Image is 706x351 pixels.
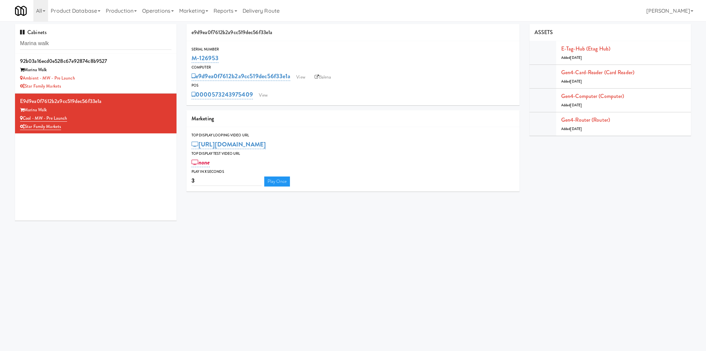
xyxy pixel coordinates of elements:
a: View [293,72,308,82]
a: Balena [311,72,335,82]
li: 92b03a16ecd0e528c67e92874c8b9527Marina Walk Ambient - MW - Pre LaunchStar Family Markets [15,53,176,94]
div: Computer [192,64,514,71]
span: Added [561,103,582,108]
a: Star Family Markets [20,123,61,130]
a: Ambient - MW - Pre Launch [20,75,75,81]
a: Gen4-router (Router) [561,116,610,124]
a: Gen4-card-reader (Card Reader) [561,69,634,76]
a: [URL][DOMAIN_NAME] [192,140,266,149]
a: 0000573243975409 [192,90,253,99]
div: Marina Walk [20,106,171,114]
a: Gen4-computer (Computer) [561,92,624,100]
span: [DATE] [570,55,582,60]
a: Star Family Markets [20,83,61,89]
span: [DATE] [570,79,582,84]
a: M-126953 [192,53,219,63]
a: Play Once [264,177,290,187]
span: Added [561,79,582,84]
a: none [192,158,210,167]
a: Cool - MW - Pre Launch [20,115,67,122]
span: ASSETS [535,28,553,36]
a: E-tag-hub (Etag Hub) [561,45,610,52]
div: Serial Number [192,46,514,53]
img: Micromart [15,5,27,17]
li: e9d9ea0f7612b2a9cc519dec56f33e1aMarina Walk Cool - MW - Pre LaunchStar Family Markets [15,94,176,133]
div: Marina Walk [20,66,171,74]
div: POS [192,82,514,89]
span: Added [561,55,582,60]
span: [DATE] [570,126,582,131]
span: Added [561,126,582,131]
div: Play in X seconds [192,168,514,175]
div: Top Display Test Video Url [192,150,514,157]
input: Search cabinets [20,37,171,50]
a: e9d9ea0f7612b2a9cc519dec56f33e1a [192,72,290,81]
div: e9d9ea0f7612b2a9cc519dec56f33e1a [187,24,519,41]
span: [DATE] [570,103,582,108]
span: Marketing [192,115,214,122]
span: Cabinets [20,28,47,36]
div: Top Display Looping Video Url [192,132,514,139]
a: View [256,90,271,100]
div: 92b03a16ecd0e528c67e92874c8b9527 [20,56,171,66]
div: e9d9ea0f7612b2a9cc519dec56f33e1a [20,96,171,106]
